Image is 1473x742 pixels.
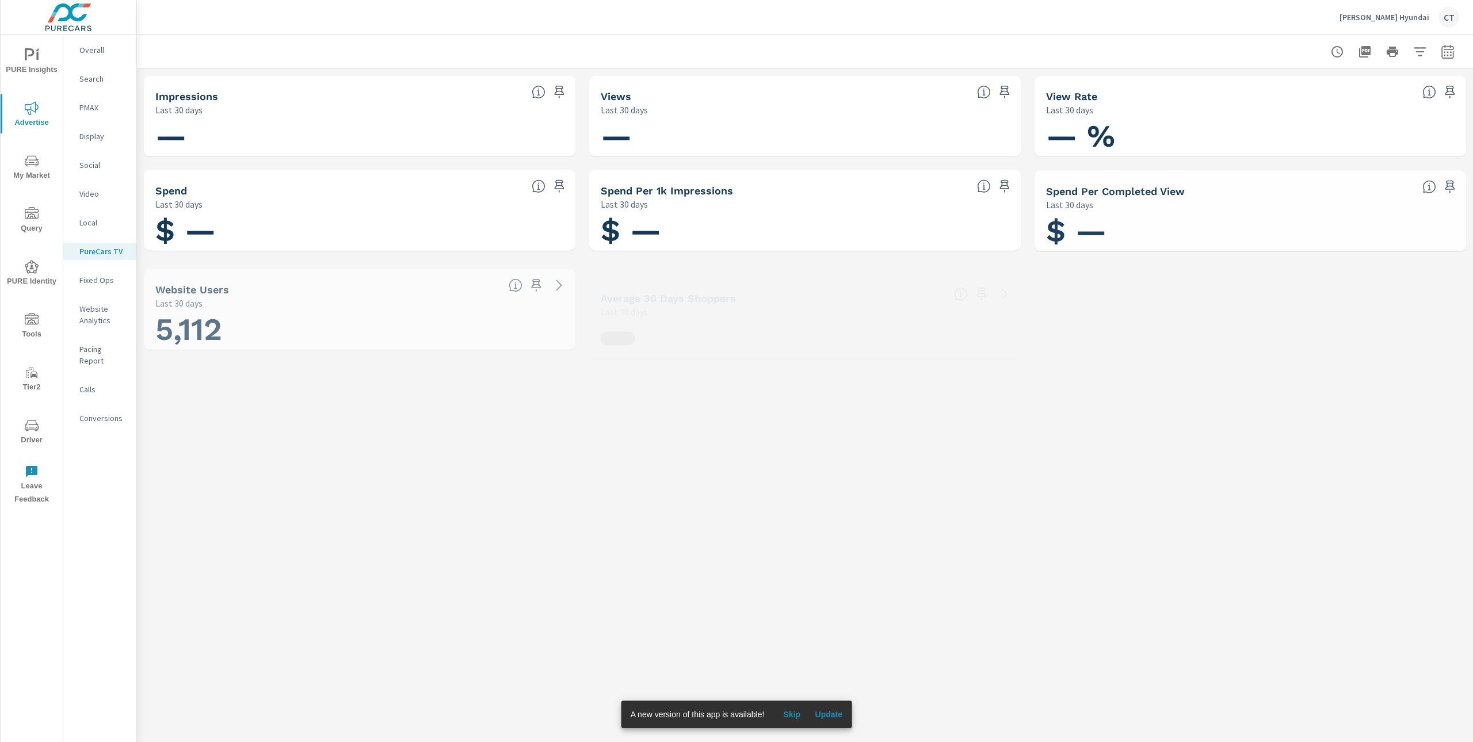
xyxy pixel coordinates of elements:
[1046,117,1455,156] h1: — %
[601,185,733,197] h5: Spend Per 1k Impressions
[4,465,59,506] span: Leave Feedback
[995,285,1014,303] a: See more details in report
[4,154,59,182] span: My Market
[1422,85,1436,99] span: Percentage of Impressions where the ad was viewed completely. “Impressions” divided by “Views”. [...
[509,278,522,292] span: Unique website visitors over the selected time period. [Source: Website Analytics]
[155,117,564,156] h1: —
[1,35,63,511] div: nav menu
[977,85,991,99] span: Number of times your connected TV ad was viewed completely by a user. [Source: This data is provi...
[155,197,203,211] p: Last 30 days
[1422,180,1436,194] span: Total spend per 1,000 impressions. [Source: This data is provided by the video advertising platform]
[601,103,648,117] p: Last 30 days
[79,303,127,326] p: Website Analytics
[1441,178,1459,196] span: Save this to your personalized report
[79,274,127,286] p: Fixed Ops
[63,70,136,87] div: Search
[155,211,564,250] h1: $ —
[601,117,1009,156] h1: —
[63,243,136,260] div: PureCars TV
[79,384,127,395] p: Calls
[79,246,127,257] p: PureCars TV
[995,83,1014,101] span: Save this to your personalized report
[63,271,136,289] div: Fixed Ops
[815,709,842,720] span: Update
[601,211,1009,250] h1: $ —
[601,90,631,102] h5: Views
[954,287,968,301] span: A rolling 30 day total of daily Shoppers on the dealership website, averaged over the selected da...
[1046,185,1185,197] h5: Spend Per Completed View
[1441,83,1459,101] span: Save this to your personalized report
[1353,40,1376,63] button: "Export Report to PDF"
[1046,198,1093,212] p: Last 30 days
[63,156,136,174] div: Social
[1046,103,1093,117] p: Last 30 days
[4,419,59,447] span: Driver
[1409,40,1432,63] button: Apply Filters
[63,381,136,398] div: Calls
[532,179,545,193] span: Cost of your connected TV ad campaigns. [Source: This data is provided by the video advertising p...
[977,179,991,193] span: Total spend per 1,000 impressions. [Source: This data is provided by the video advertising platform]
[1046,212,1455,251] h1: $ —
[79,412,127,424] p: Conversions
[155,296,203,310] p: Last 30 days
[155,284,229,296] h5: Website Users
[155,90,218,102] h5: Impressions
[79,159,127,171] p: Social
[1381,40,1404,63] button: Print Report
[601,292,736,304] h5: Average 30 Days Shoppers
[601,305,648,319] p: Last 30 days
[79,131,127,142] p: Display
[995,177,1014,196] span: Save this to your personalized report
[155,310,564,349] h1: 5,112
[63,214,136,231] div: Local
[4,260,59,288] span: PURE Identity
[79,73,127,85] p: Search
[550,276,568,294] a: See more details in report
[4,207,59,235] span: Query
[550,83,568,101] span: Save this to your personalized report
[63,41,136,59] div: Overall
[63,341,136,369] div: Pacing Report
[1438,7,1459,28] div: CT
[527,276,545,294] span: Save this to your personalized report
[1340,12,1429,22] p: [PERSON_NAME] Hyundai
[1046,90,1097,102] h5: View Rate
[4,366,59,394] span: Tier2
[601,197,648,211] p: Last 30 days
[79,343,127,366] p: Pacing Report
[550,177,568,196] span: Save this to your personalized report
[155,185,187,197] h5: Spend
[63,300,136,329] div: Website Analytics
[1436,40,1459,63] button: Select Date Range
[631,710,765,719] span: A new version of this app is available!
[63,410,136,427] div: Conversions
[532,85,545,99] span: Number of times your connected TV ad was presented to a user. [Source: This data is provided by t...
[778,709,806,720] span: Skip
[972,285,991,303] span: Save this to your personalized report
[773,705,810,724] button: Skip
[155,103,203,117] p: Last 30 days
[63,128,136,145] div: Display
[79,102,127,113] p: PMAX
[63,185,136,202] div: Video
[79,188,127,200] p: Video
[79,217,127,228] p: Local
[810,705,847,724] button: Update
[4,101,59,129] span: Advertise
[79,44,127,56] p: Overall
[4,313,59,341] span: Tools
[63,99,136,116] div: PMAX
[4,48,59,77] span: PURE Insights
